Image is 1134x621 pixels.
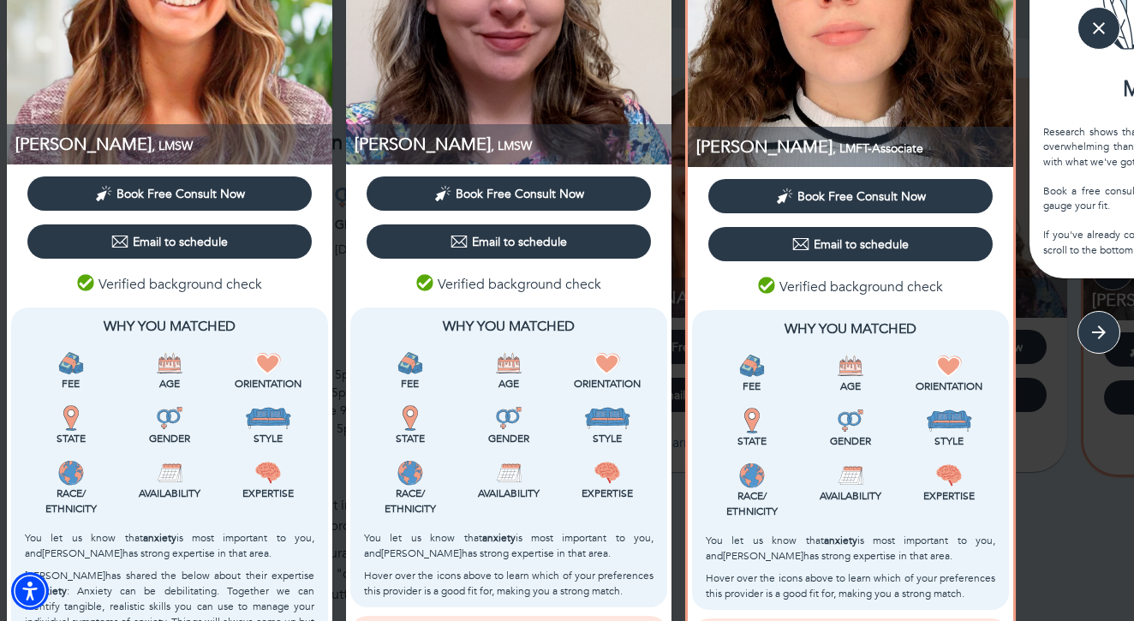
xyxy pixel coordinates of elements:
[451,233,567,250] div: Email to schedule
[157,405,182,431] img: Gender
[739,408,765,433] img: State
[562,486,654,501] p: Expertise
[696,135,1013,158] p: LMFT-Associate
[77,274,262,295] p: Verified background check
[11,572,49,610] div: Accessibility Menu
[397,460,423,486] img: Race/<br />Ethnicity
[904,488,995,504] p: Expertise
[58,405,84,431] img: State
[833,140,923,157] span: , LMFT-Associate
[143,531,176,545] b: anxiety
[491,138,532,154] span: , LMSW
[123,431,215,446] p: Gender
[936,463,962,488] img: Expertise
[456,186,584,202] span: Book Free Consult Now
[25,405,116,446] div: This provider is licensed to work in your state.
[804,488,896,504] p: Availability
[367,224,651,259] button: Email to schedule
[706,408,797,449] div: This provider is licensed to work in your state.
[364,405,456,446] div: This provider is licensed to work in your state.
[245,405,292,431] img: Style
[463,376,554,391] p: Age
[223,376,314,391] p: Orientation
[562,431,654,446] p: Style
[58,460,84,486] img: Race/<br />Ethnicity
[27,176,312,211] button: Book Free Consult Now
[27,224,312,259] button: Email to schedule
[496,350,522,376] img: Age
[463,431,554,446] p: Gender
[355,133,671,156] p: LMSW
[594,460,620,486] img: Expertise
[111,233,228,250] div: Email to schedule
[804,433,896,449] p: Gender
[936,353,962,379] img: Orientation
[223,431,314,446] p: Style
[25,486,116,517] p: Race/ Ethnicity
[838,408,863,433] img: Gender
[364,530,654,561] p: You let us know that is most important to you, and [PERSON_NAME] has strong expertise in that area.
[708,179,993,213] button: Book Free Consult Now
[904,433,995,449] p: Style
[397,405,423,431] img: State
[25,530,314,561] p: You let us know that is most important to you, and [PERSON_NAME] has strong expertise in that area.
[706,488,797,519] p: Race/ Ethnicity
[123,486,215,501] p: Availability
[463,486,554,501] p: Availability
[904,379,995,394] p: Orientation
[364,568,654,599] p: Hover over the icons above to learn which of your preferences this provider is a good fit for, ma...
[364,431,456,446] p: State
[584,405,631,431] img: Style
[758,277,943,297] p: Verified background check
[824,534,857,547] b: anxiety
[792,236,909,253] div: Email to schedule
[397,350,423,376] img: Fee
[706,570,995,601] p: Hover over the icons above to learn which of your preferences this provider is a good fit for, ma...
[123,376,215,391] p: Age
[562,376,654,391] p: Orientation
[25,431,116,446] p: State
[367,176,651,211] button: Book Free Consult Now
[482,531,516,545] b: anxiety
[152,138,193,154] span: , LMSW
[739,463,765,488] img: Race/<br />Ethnicity
[706,533,995,564] p: You let us know that is most important to you, and [PERSON_NAME] has strong expertise in that area.
[496,405,522,431] img: Gender
[804,379,896,394] p: Age
[364,376,456,391] p: Fee
[706,379,797,394] p: Fee
[496,460,522,486] img: Availability
[15,133,332,156] p: LMSW
[706,319,995,339] p: Why You Matched
[364,486,456,517] p: Race/ Ethnicity
[706,433,797,449] p: State
[838,353,863,379] img: Age
[25,316,314,337] p: Why You Matched
[157,460,182,486] img: Availability
[594,350,620,376] img: Orientation
[255,460,281,486] img: Expertise
[25,376,116,391] p: Fee
[838,463,863,488] img: Availability
[708,227,993,261] button: Email to schedule
[58,350,84,376] img: Fee
[416,274,601,295] p: Verified background check
[926,408,973,433] img: Style
[157,350,182,376] img: Age
[255,350,281,376] img: Orientation
[739,353,765,379] img: Fee
[797,188,926,205] span: Book Free Consult Now
[223,486,314,501] p: Expertise
[116,186,245,202] span: Book Free Consult Now
[364,316,654,337] p: Why You Matched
